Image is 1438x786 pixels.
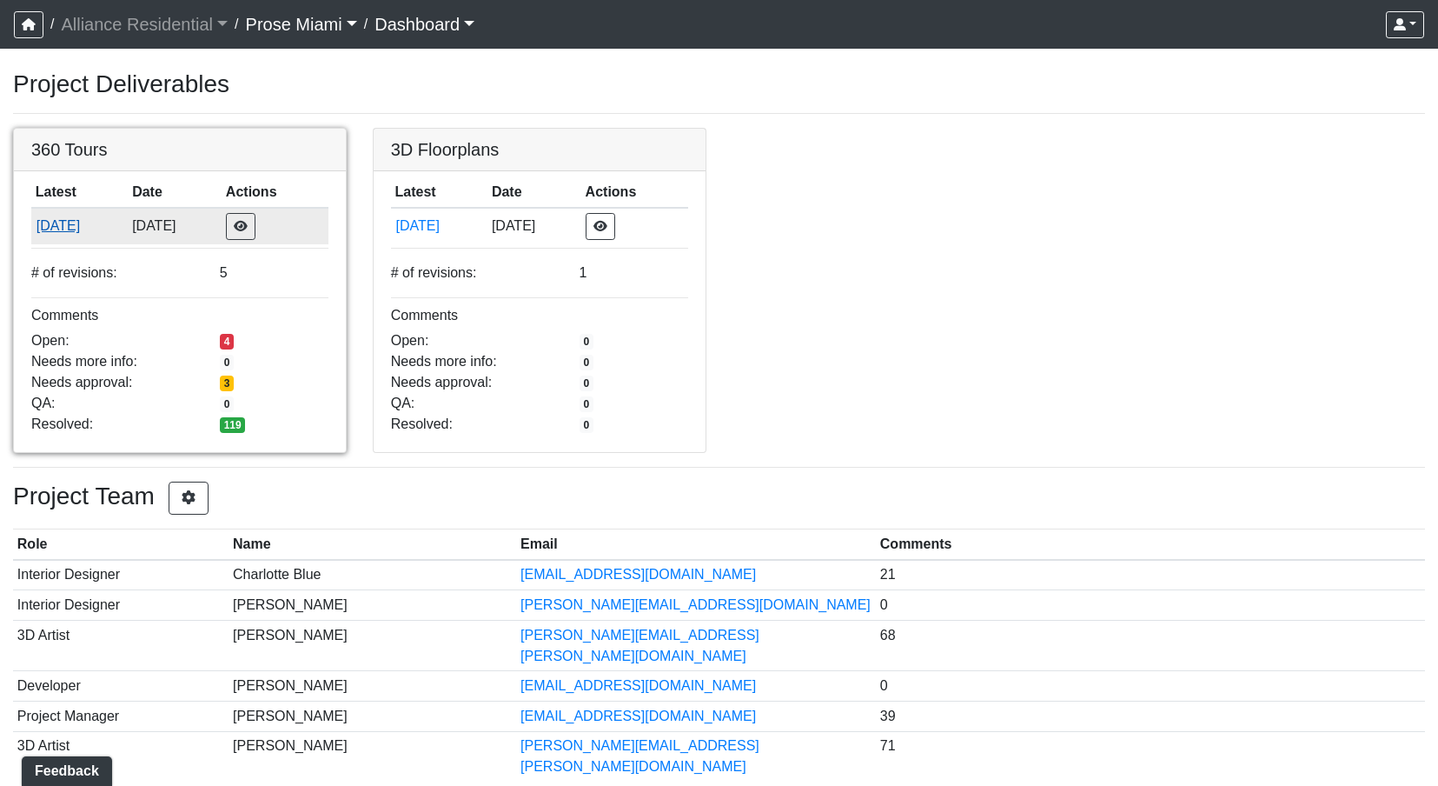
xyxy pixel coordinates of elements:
[516,530,876,560] th: Email
[229,701,516,731] td: [PERSON_NAME]
[13,530,229,560] th: Role
[395,215,484,237] button: [DATE]
[246,7,357,42] a: Prose Miami
[61,7,228,42] a: Alliance Residential
[13,482,1425,515] h3: Project Team
[36,215,124,237] button: [DATE]
[876,620,1425,671] td: 68
[229,620,516,671] td: [PERSON_NAME]
[13,751,116,786] iframe: Ybug feedback widget
[229,731,516,782] td: [PERSON_NAME]
[13,560,229,590] td: Interior Designer
[229,530,516,560] th: Name
[229,590,516,621] td: [PERSON_NAME]
[520,678,756,693] a: [EMAIL_ADDRESS][DOMAIN_NAME]
[520,597,871,612] a: [PERSON_NAME][EMAIL_ADDRESS][DOMAIN_NAME]
[13,701,229,731] td: Project Manager
[520,709,756,723] a: [EMAIL_ADDRESS][DOMAIN_NAME]
[391,208,487,244] td: wzsiTFksYuX9AS7WFzn8pE
[520,738,759,774] a: [PERSON_NAME][EMAIL_ADDRESS][PERSON_NAME][DOMAIN_NAME]
[13,731,229,782] td: 3D Artist
[13,671,229,702] td: Developer
[43,7,61,42] span: /
[876,731,1425,782] td: 71
[876,560,1425,590] td: 21
[876,530,1425,560] th: Comments
[13,590,229,621] td: Interior Designer
[13,70,1425,99] h3: Project Deliverables
[13,620,229,671] td: 3D Artist
[876,701,1425,731] td: 39
[357,7,374,42] span: /
[876,590,1425,621] td: 0
[520,628,759,663] a: [PERSON_NAME][EMAIL_ADDRESS][PERSON_NAME][DOMAIN_NAME]
[31,208,128,244] td: imheN6GF7gpPJXgA73H7Ax
[229,671,516,702] td: [PERSON_NAME]
[228,7,245,42] span: /
[520,567,756,582] a: [EMAIL_ADDRESS][DOMAIN_NAME]
[876,671,1425,702] td: 0
[229,560,516,590] td: Charlotte Blue
[374,7,474,42] a: Dashboard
